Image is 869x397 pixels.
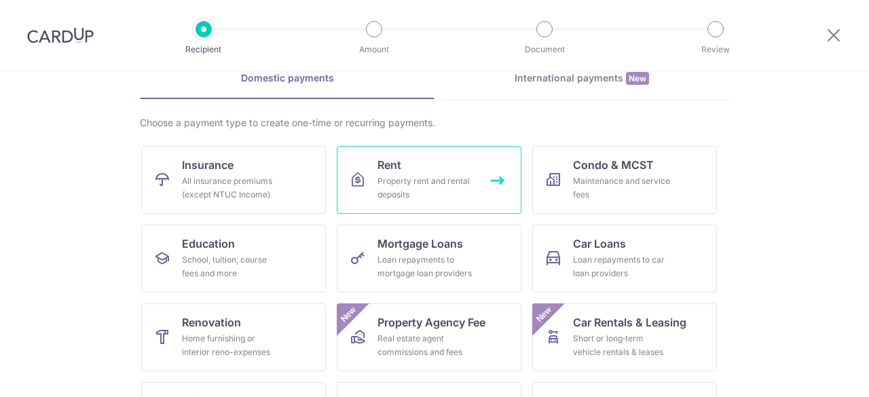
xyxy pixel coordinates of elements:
[626,72,649,85] span: New
[532,225,717,292] a: Car LoansLoan repayments to car loan providers
[377,157,401,173] span: Rent
[182,314,241,330] span: Renovation
[377,174,475,202] div: Property rent and rental deposits
[377,314,485,330] span: Property Agency Fee
[182,235,235,252] span: Education
[324,43,424,56] p: Amount
[182,174,280,202] div: All insurance premiums (except NTUC Income)
[140,71,434,85] div: Domestic payments
[573,314,686,330] span: Car Rentals & Leasing
[182,332,280,359] div: Home furnishing or interior reno-expenses
[532,146,717,214] a: Condo & MCSTMaintenance and service fees
[533,303,555,326] span: New
[141,146,326,214] a: InsuranceAll insurance premiums (except NTUC Income)
[141,225,326,292] a: EducationSchool, tuition, course fees and more
[573,253,671,280] div: Loan repayments to car loan providers
[182,253,280,280] div: School, tuition, course fees and more
[573,174,671,202] div: Maintenance and service fees
[337,303,360,326] span: New
[573,332,671,359] div: Short or long‑term vehicle rentals & leases
[27,27,94,43] img: CardUp
[337,225,521,292] a: Mortgage LoansLoan repayments to mortgage loan providers
[337,303,521,371] a: Property Agency FeeReal estate agent commissions and feesNew
[532,303,717,371] a: Car Rentals & LeasingShort or long‑term vehicle rentals & leasesNew
[573,235,626,252] span: Car Loans
[182,157,234,173] span: Insurance
[434,71,729,86] div: International payments
[494,43,595,56] p: Document
[377,253,475,280] div: Loan repayments to mortgage loan providers
[573,157,654,173] span: Condo & MCST
[337,146,521,214] a: RentProperty rent and rental deposits
[141,303,326,371] a: RenovationHome furnishing or interior reno-expenses
[377,235,463,252] span: Mortgage Loans
[140,116,729,130] div: Choose a payment type to create one-time or recurring payments.
[153,43,254,56] p: Recipient
[665,43,766,56] p: Review
[377,332,475,359] div: Real estate agent commissions and fees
